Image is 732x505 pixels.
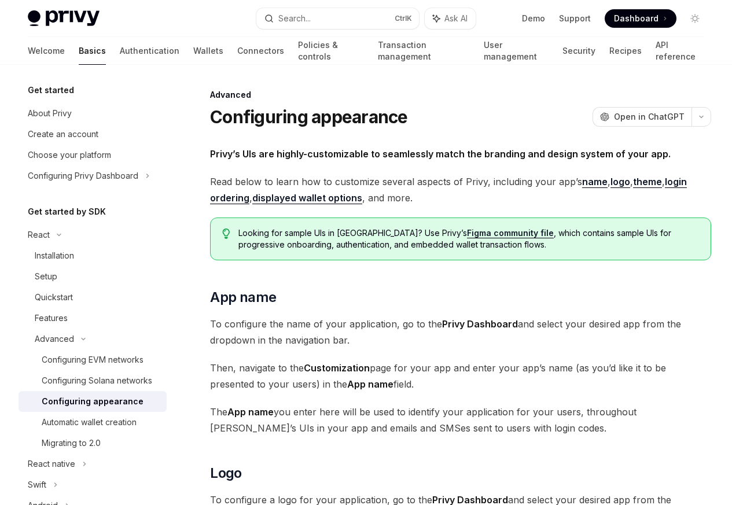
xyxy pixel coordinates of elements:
a: Transaction management [378,37,469,65]
a: theme [633,176,662,188]
a: Policies & controls [298,37,364,65]
a: Configuring appearance [19,391,167,412]
div: Quickstart [35,290,73,304]
span: The you enter here will be used to identify your application for your users, throughout [PERSON_N... [210,404,711,436]
span: Then, navigate to the page for your app and enter your app’s name (as you’d like it to be present... [210,360,711,392]
div: Choose your platform [28,148,111,162]
button: Open in ChatGPT [593,107,691,127]
strong: Privy Dashboard [442,318,518,330]
a: Security [562,37,595,65]
div: Features [35,311,68,325]
a: Demo [522,13,545,24]
div: Advanced [35,332,74,346]
a: About Privy [19,103,167,124]
span: App name [210,288,276,307]
div: Setup [35,270,57,283]
a: Configuring EVM networks [19,349,167,370]
strong: App name [347,378,393,390]
div: Installation [35,249,74,263]
img: light logo [28,10,100,27]
div: Advanced [210,89,711,101]
span: Read below to learn how to customize several aspects of Privy, including your app’s , , , , , and... [210,174,711,206]
a: Choose your platform [19,145,167,165]
a: API reference [656,37,704,65]
div: Swift [28,478,46,492]
div: Automatic wallet creation [42,415,137,429]
span: Dashboard [614,13,659,24]
h5: Get started by SDK [28,205,106,219]
a: User management [484,37,549,65]
div: Migrating to 2.0 [42,436,101,450]
div: Configuring Solana networks [42,374,152,388]
div: Create an account [28,127,98,141]
span: Looking for sample UIs in [GEOGRAPHIC_DATA]? Use Privy’s , which contains sample UIs for progress... [238,227,699,250]
a: name [582,176,608,188]
div: Configuring EVM networks [42,353,144,367]
div: About Privy [28,106,72,120]
div: Configuring appearance [42,395,144,408]
a: Installation [19,245,167,266]
button: Search...CtrlK [256,8,419,29]
a: Automatic wallet creation [19,412,167,433]
span: Logo [210,464,242,482]
div: React [28,228,50,242]
a: Configuring Solana networks [19,370,167,391]
button: Ask AI [425,8,476,29]
a: Welcome [28,37,65,65]
a: Basics [79,37,106,65]
strong: Privy’s UIs are highly-customizable to seamlessly match the branding and design system of your app. [210,148,671,160]
svg: Tip [222,228,230,239]
a: Connectors [237,37,284,65]
a: Dashboard [605,9,676,28]
span: Ctrl K [395,14,412,23]
a: Quickstart [19,287,167,308]
a: logo [610,176,630,188]
a: Setup [19,266,167,287]
span: Open in ChatGPT [614,111,685,123]
a: Create an account [19,124,167,145]
span: To configure the name of your application, go to the and select your desired app from the dropdow... [210,316,711,348]
a: Support [559,13,591,24]
div: React native [28,457,75,471]
h5: Get started [28,83,74,97]
h1: Configuring appearance [210,106,408,127]
span: Ask AI [444,13,468,24]
a: Authentication [120,37,179,65]
strong: App name [227,406,274,418]
a: displayed wallet options [252,192,362,204]
a: Wallets [193,37,223,65]
a: Features [19,308,167,329]
a: Figma community file [467,228,554,238]
div: Configuring Privy Dashboard [28,169,138,183]
button: Toggle dark mode [686,9,704,28]
strong: Customization [304,362,370,374]
a: Migrating to 2.0 [19,433,167,454]
div: Search... [278,12,311,25]
a: Recipes [609,37,642,65]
